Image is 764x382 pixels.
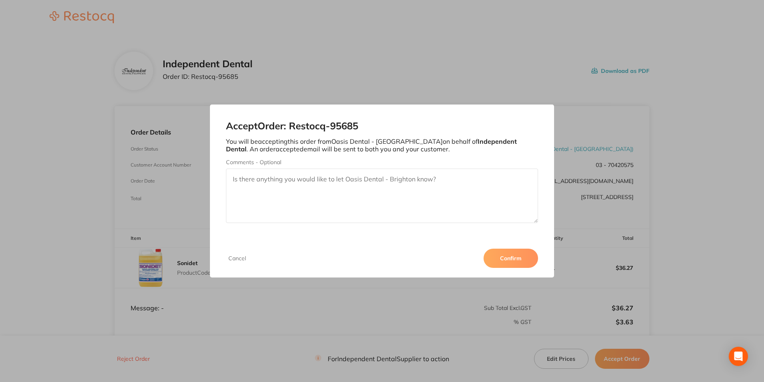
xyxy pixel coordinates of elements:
div: Open Intercom Messenger [729,347,748,366]
button: Cancel [226,255,248,262]
label: Comments - Optional [226,159,538,165]
b: Independent Dental [226,137,517,153]
p: You will be accepting this order from Oasis Dental - [GEOGRAPHIC_DATA] on behalf of . An order ac... [226,138,538,153]
h2: Accept Order: Restocq- 95685 [226,121,538,132]
button: Confirm [484,249,538,268]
